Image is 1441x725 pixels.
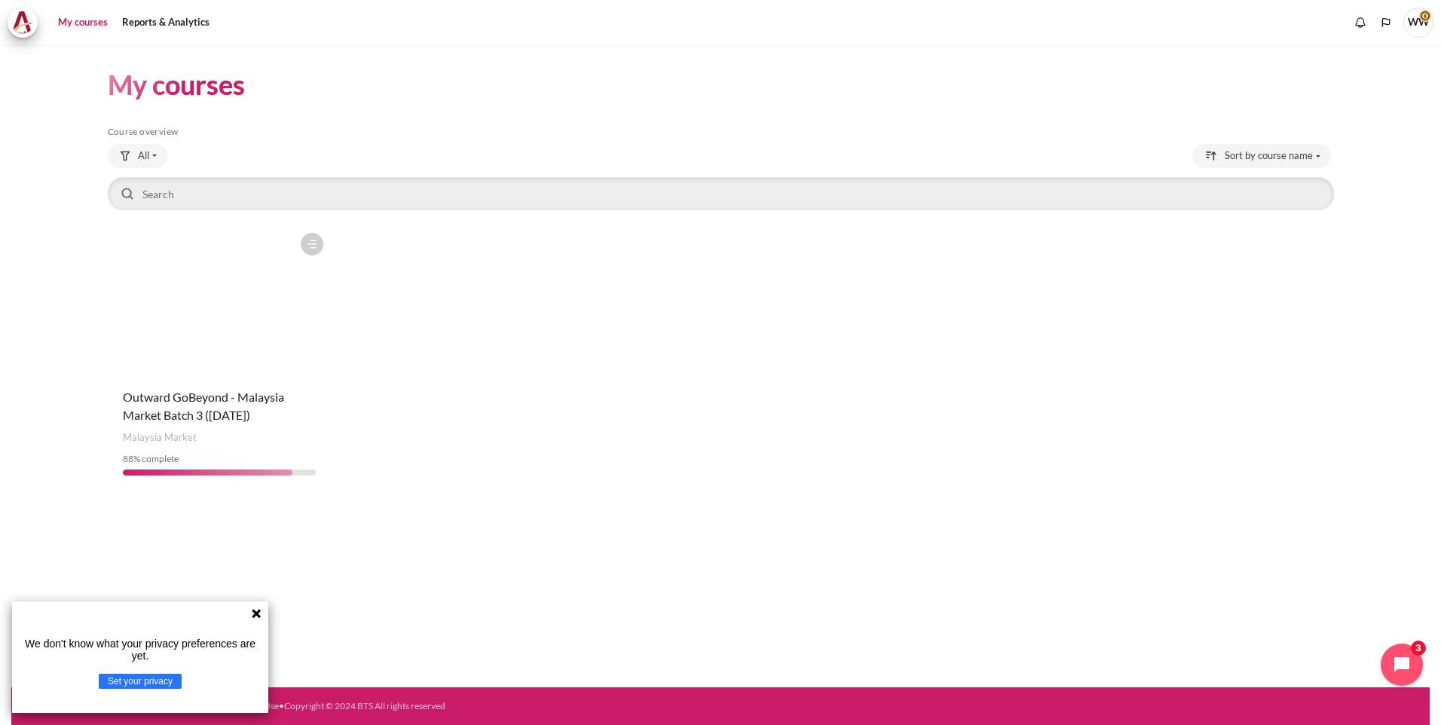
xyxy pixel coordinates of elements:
input: Search [108,177,1334,210]
span: Malaysia Market [123,430,197,445]
p: We don't know what your privacy preferences are yet. [18,638,262,662]
div: • • • • • [35,699,805,713]
h5: Course overview [108,126,1334,138]
img: Architeck [12,11,33,34]
div: % complete [123,452,317,466]
a: Architeck Architeck [8,8,45,38]
a: User menu [1403,8,1433,38]
span: All [138,148,149,164]
span: Sort by course name [1225,148,1313,164]
a: Copyright © 2024 BTS All rights reserved [284,700,445,711]
a: Outward GoBeyond - Malaysia Market Batch 3 ([DATE]) [123,390,284,422]
button: Set your privacy [99,674,182,689]
span: 88 [123,453,133,464]
a: My courses [53,8,113,38]
button: Languages [1375,11,1397,34]
section: Content [11,44,1430,513]
h1: My courses [108,67,245,102]
button: Sorting drop-down menu [1193,144,1331,168]
div: Course overview controls [108,144,1334,213]
div: Show notification window with no new notifications [1349,11,1372,34]
button: Grouping drop-down menu [108,144,167,168]
a: Reports & Analytics [117,8,215,38]
span: WW [1403,8,1433,38]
